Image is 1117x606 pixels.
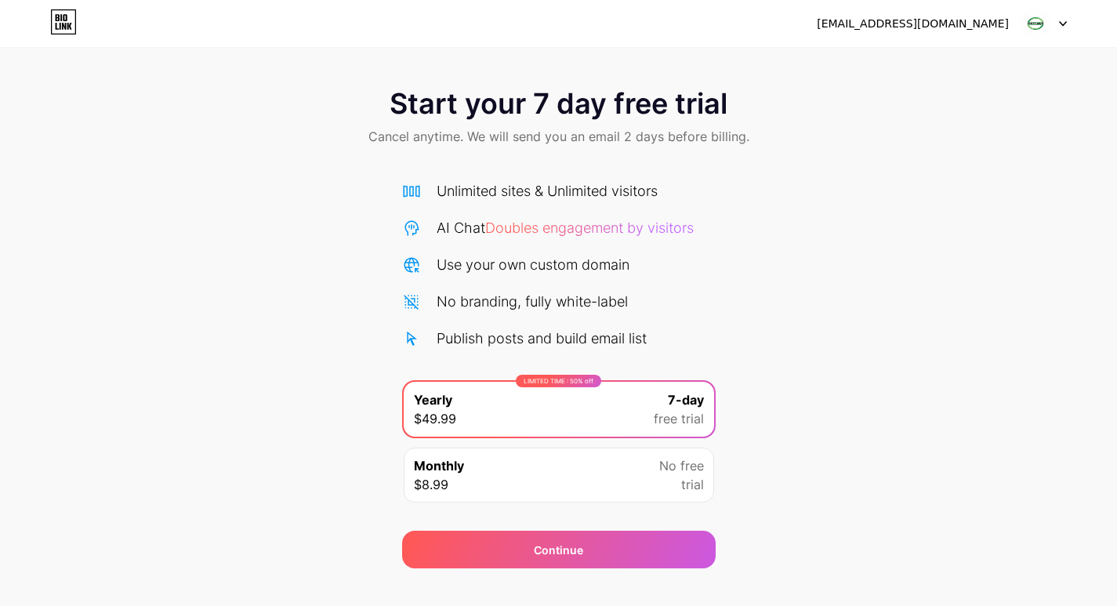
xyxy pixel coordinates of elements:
span: $8.99 [414,475,448,494]
img: polklawn [1021,9,1050,38]
div: Publish posts and build email list [437,328,647,349]
div: Unlimited sites & Unlimited visitors [437,180,658,201]
span: Doubles engagement by visitors [485,220,694,236]
div: Use your own custom domain [437,254,629,275]
span: Start your 7 day free trial [390,88,727,119]
span: Cancel anytime. We will send you an email 2 days before billing. [368,127,749,146]
span: 7-day [668,390,704,409]
span: free trial [654,409,704,428]
div: AI Chat [437,217,694,238]
div: No branding, fully white-label [437,291,628,312]
div: LIMITED TIME : 50% off [516,375,601,387]
span: $49.99 [414,409,456,428]
span: Monthly [414,456,464,475]
span: trial [681,475,704,494]
div: [EMAIL_ADDRESS][DOMAIN_NAME] [817,16,1009,32]
span: No free [659,456,704,475]
span: Yearly [414,390,452,409]
div: Continue [534,542,583,558]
